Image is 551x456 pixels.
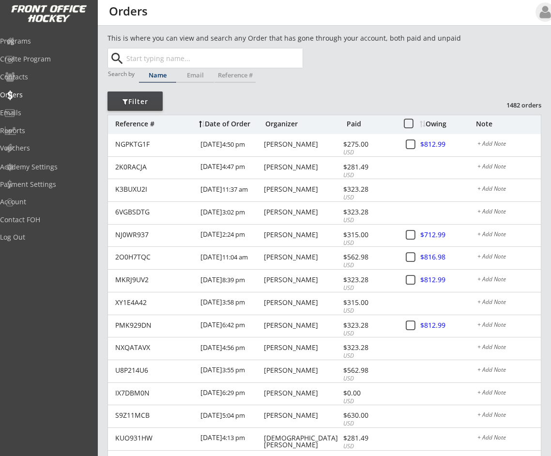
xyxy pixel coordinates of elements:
[343,209,395,215] div: $323.28
[477,299,541,307] div: + Add Note
[222,343,245,352] font: 4:56 pm
[200,405,261,427] div: [DATE]
[343,186,395,193] div: $323.28
[343,194,395,202] div: USD
[477,209,541,216] div: + Add Note
[200,157,261,179] div: [DATE]
[200,270,261,291] div: [DATE]
[264,231,340,238] div: [PERSON_NAME]
[265,121,344,127] div: Organizer
[222,230,245,239] font: 2:24 pm
[222,411,245,420] font: 5:04 pm
[347,121,394,127] div: Paid
[343,276,395,283] div: $323.28
[222,365,245,374] font: 3:55 pm
[115,276,195,283] div: MKRJ9UV2
[264,390,340,396] div: [PERSON_NAME]
[124,48,303,68] input: Start typing name...
[343,367,395,374] div: $562.98
[109,51,125,66] button: search
[200,247,261,269] div: [DATE]
[115,254,195,260] div: 2O0H7TQC
[264,299,340,306] div: [PERSON_NAME]
[343,307,395,315] div: USD
[222,298,245,306] font: 3:58 pm
[200,179,261,201] div: [DATE]
[343,141,395,148] div: $275.00
[420,231,476,238] div: $712.99
[343,299,395,306] div: $315.00
[477,186,541,194] div: + Add Note
[177,72,214,78] div: Email
[343,420,395,428] div: USD
[115,322,195,329] div: PMK929DN
[343,284,395,292] div: USD
[477,254,541,261] div: + Add Note
[200,428,261,450] div: [DATE]
[115,367,195,374] div: U8P214U6
[115,344,195,351] div: NXQATAVX
[420,276,476,283] div: $812.99
[343,375,395,383] div: USD
[264,435,340,448] div: [DEMOGRAPHIC_DATA][PERSON_NAME]
[214,72,256,78] div: Reference #
[222,140,245,149] font: 4:50 pm
[476,121,541,127] div: Note
[200,225,261,246] div: [DATE]
[477,322,541,330] div: + Add Note
[343,149,395,157] div: USD
[222,185,248,194] font: 11:37 am
[477,344,541,352] div: + Add Note
[139,72,176,78] div: Name
[115,209,195,215] div: 6VGBSDTG
[264,276,340,283] div: [PERSON_NAME]
[222,275,245,284] font: 8:39 pm
[477,412,541,420] div: + Add Note
[477,141,541,149] div: + Add Note
[343,344,395,351] div: $323.28
[420,121,475,127] div: Owing
[115,121,194,127] div: Reference #
[343,261,395,270] div: USD
[343,390,395,396] div: $0.00
[343,239,395,247] div: USD
[477,390,541,397] div: + Add Note
[115,390,195,396] div: IX7DBM0N
[491,101,541,109] div: 1482 orders
[264,367,340,374] div: [PERSON_NAME]
[343,164,395,170] div: $281.49
[115,186,195,193] div: K3BUXU2I
[343,397,395,406] div: USD
[477,231,541,239] div: + Add Note
[200,360,261,382] div: [DATE]
[264,254,340,260] div: [PERSON_NAME]
[222,433,245,442] font: 4:13 pm
[199,121,263,127] div: Date of Order
[115,141,195,148] div: NGPKTG1F
[222,388,245,397] font: 6:29 pm
[420,254,476,260] div: $816.98
[343,442,395,451] div: USD
[343,330,395,338] div: USD
[264,322,340,329] div: [PERSON_NAME]
[264,344,340,351] div: [PERSON_NAME]
[420,141,476,148] div: $812.99
[222,208,245,216] font: 3:02 pm
[115,299,195,306] div: XY1E4A42
[420,322,476,329] div: $812.99
[264,141,340,148] div: [PERSON_NAME]
[264,412,340,419] div: [PERSON_NAME]
[222,320,245,329] font: 6:42 pm
[477,164,541,171] div: + Add Note
[115,164,195,170] div: 2K0RACJA
[108,71,136,77] div: Search by
[222,162,245,171] font: 4:47 pm
[222,253,248,261] font: 11:04 am
[107,33,486,43] div: This is where you can view and search any Order that has gone through your account, both paid and...
[264,186,340,193] div: [PERSON_NAME]
[115,412,195,419] div: S9Z11MCB
[200,337,261,359] div: [DATE]
[200,383,261,405] div: [DATE]
[115,435,195,441] div: KUO931HW
[264,209,340,215] div: [PERSON_NAME]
